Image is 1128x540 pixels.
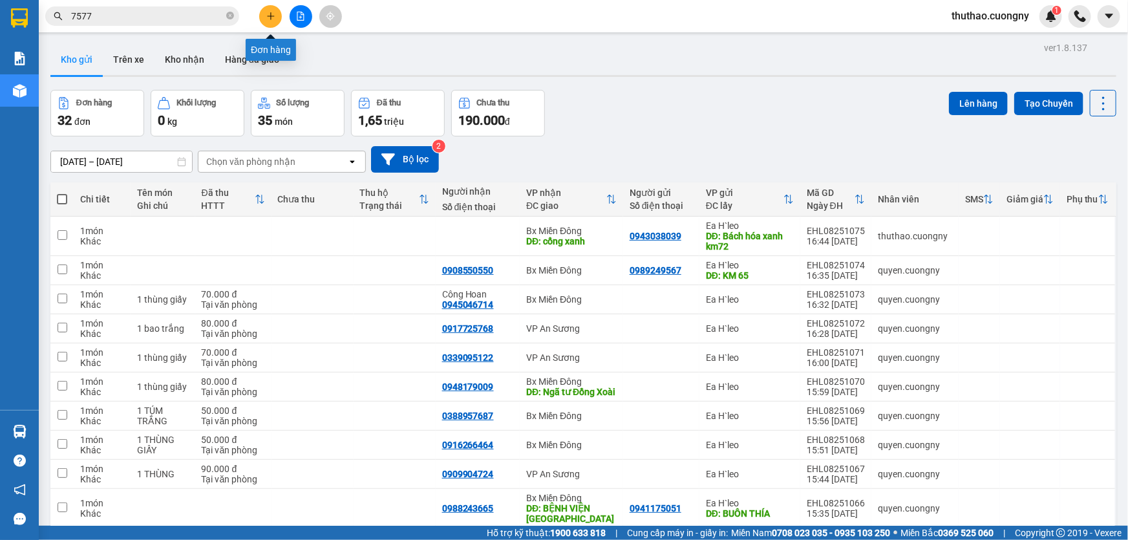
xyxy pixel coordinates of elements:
[358,113,382,128] span: 1,65
[80,347,124,358] div: 1 món
[807,416,865,426] div: 15:56 [DATE]
[878,411,952,421] div: quyen.cuongny
[731,526,890,540] span: Miền Nam
[627,526,728,540] span: Cung cấp máy in - giấy in:
[1000,182,1060,217] th: Toggle SortBy
[202,376,265,387] div: 80.000 đ
[137,405,189,426] div: 1 TÚM TRẮNG
[807,498,865,508] div: EHL08251066
[377,98,401,107] div: Đã thu
[137,188,189,198] div: Tên món
[706,498,794,508] div: Ea H`leo
[137,294,189,305] div: 1 thùng giấy
[615,526,617,540] span: |
[526,294,617,305] div: Bx Miền Đông
[451,90,545,136] button: Chưa thu190.000đ
[807,347,865,358] div: EHL08251071
[80,416,124,426] div: Khác
[442,186,513,197] div: Người nhận
[80,236,124,246] div: Khác
[58,113,72,128] span: 32
[296,12,305,21] span: file-add
[807,226,865,236] div: EHL08251075
[706,323,794,334] div: Ea H`leo
[1006,194,1043,204] div: Giảm giá
[526,352,617,363] div: VP An Sương
[526,503,617,524] div: DĐ: BỆNH VIỆN MỸ ĐỨC
[772,528,890,538] strong: 0708 023 035 - 0935 103 250
[80,376,124,387] div: 1 món
[706,382,794,392] div: Ea H`leo
[706,260,794,270] div: Ea H`leo
[195,182,271,217] th: Toggle SortBy
[158,113,165,128] span: 0
[80,445,124,455] div: Khác
[14,484,26,496] span: notification
[807,236,865,246] div: 16:44 [DATE]
[526,469,617,479] div: VP An Sương
[80,358,124,368] div: Khác
[1014,92,1083,115] button: Tạo Chuyến
[526,200,606,211] div: ĐC giao
[259,5,282,28] button: plus
[14,513,26,525] span: message
[202,188,255,198] div: Đã thu
[215,44,290,75] button: Hàng đã giao
[226,12,234,19] span: close-circle
[706,221,794,231] div: Ea H`leo
[11,8,28,28] img: logo-vxr
[80,270,124,281] div: Khác
[526,226,617,236] div: Bx Miền Đông
[941,8,1039,24] span: thuthao.cuongny
[202,387,265,397] div: Tại văn phòng
[807,387,865,397] div: 15:59 [DATE]
[202,200,255,211] div: HTTT
[80,464,124,474] div: 1 món
[959,182,1000,217] th: Toggle SortBy
[137,382,189,392] div: 1 thùng giấy
[878,382,952,392] div: quyen.cuongny
[807,405,865,416] div: EHL08251069
[807,318,865,329] div: EHL08251072
[103,44,154,75] button: Trên xe
[526,493,617,503] div: Bx Miền Đông
[137,323,189,334] div: 1 bao trắng
[1044,41,1087,55] div: ver 1.8.137
[878,294,952,305] div: quyen.cuongny
[80,260,124,270] div: 1 món
[442,440,494,450] div: 0916266464
[202,318,265,329] div: 80.000 đ
[878,323,952,334] div: quyen.cuongny
[807,464,865,474] div: EHL08251067
[1098,5,1120,28] button: caret-down
[807,188,855,198] div: Mã GD
[71,9,224,23] input: Tìm tên, số ĐT hoặc mã đơn
[526,411,617,421] div: Bx Miền Đông
[258,113,272,128] span: 35
[80,289,124,299] div: 1 món
[347,157,357,167] svg: open
[246,39,296,61] div: Đơn hàng
[80,435,124,445] div: 1 món
[706,294,794,305] div: Ea H`leo
[277,98,310,107] div: Số lượng
[442,382,494,392] div: 0948179009
[699,182,800,217] th: Toggle SortBy
[13,84,27,98] img: warehouse-icon
[1103,10,1115,22] span: caret-down
[630,200,693,211] div: Số điện thoại
[80,318,124,329] div: 1 món
[137,352,189,363] div: 1 thùng giấy
[202,299,265,310] div: Tại văn phòng
[706,188,783,198] div: VP gửi
[50,90,144,136] button: Đơn hàng32đơn
[807,358,865,368] div: 16:00 [DATE]
[251,90,345,136] button: Số lượng35món
[807,435,865,445] div: EHL08251068
[800,182,871,217] th: Toggle SortBy
[13,425,27,438] img: warehouse-icon
[878,440,952,450] div: quyen.cuongny
[54,12,63,21] span: search
[949,92,1008,115] button: Lên hàng
[202,474,265,484] div: Tại văn phòng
